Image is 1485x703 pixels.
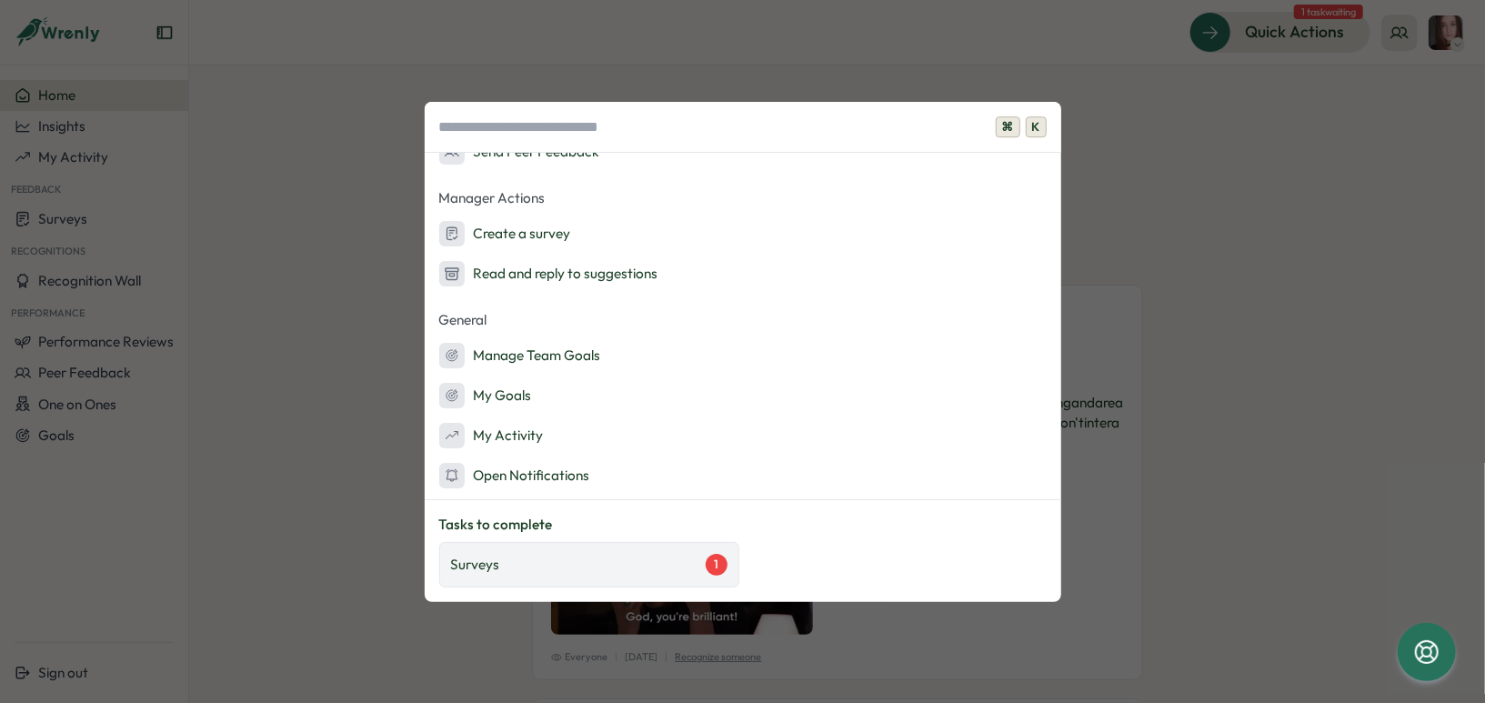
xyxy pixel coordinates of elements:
[439,463,590,488] div: Open Notifications
[425,185,1061,212] p: Manager Actions
[425,216,1061,252] button: Create a survey
[439,261,658,286] div: Read and reply to suggestions
[425,417,1061,454] button: My Activity
[425,337,1061,374] button: Manage Team Goals
[425,377,1061,414] button: My Goals
[706,554,727,576] div: 1
[439,383,532,408] div: My Goals
[439,423,544,448] div: My Activity
[439,515,1047,535] p: Tasks to complete
[996,116,1020,138] span: ⌘
[451,555,500,575] p: Surveys
[439,221,571,246] div: Create a survey
[425,457,1061,494] button: Open Notifications
[439,343,601,368] div: Manage Team Goals
[425,256,1061,292] button: Read and reply to suggestions
[1026,116,1047,138] span: K
[425,306,1061,334] p: General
